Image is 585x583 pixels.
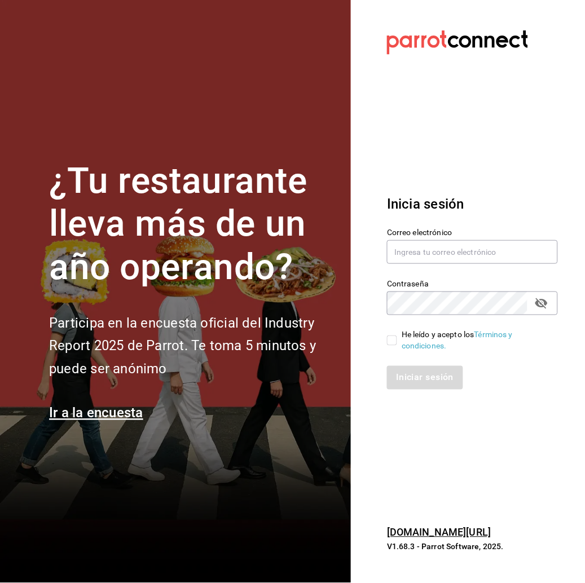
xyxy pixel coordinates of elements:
[387,527,491,538] a: [DOMAIN_NAME][URL]
[402,329,549,352] div: He leído y acepto los
[49,160,337,289] h1: ¿Tu restaurante lleva más de un año operando?
[49,312,337,381] h2: Participa en la encuesta oficial del Industry Report 2025 de Parrot. Te toma 5 minutos y puede se...
[387,541,558,553] p: V1.68.3 - Parrot Software, 2025.
[532,294,551,313] button: passwordField
[387,194,558,214] h3: Inicia sesión
[402,330,513,351] a: Términos y condiciones.
[49,405,143,421] a: Ir a la encuesta
[387,240,558,264] input: Ingresa tu correo electrónico
[387,228,558,236] label: Correo electrónico
[387,280,558,288] label: Contraseña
